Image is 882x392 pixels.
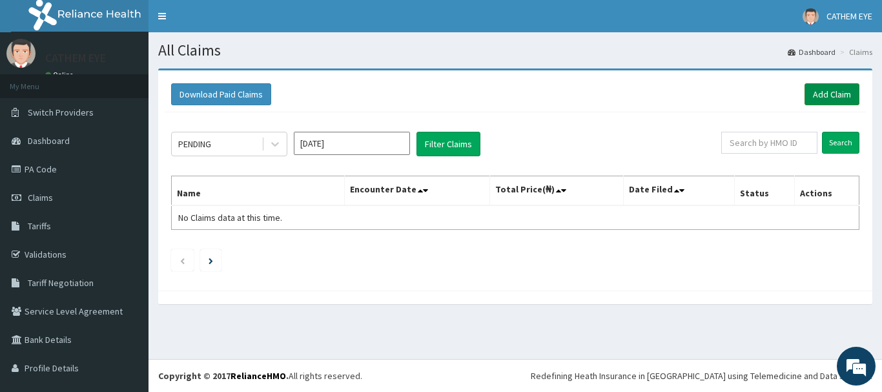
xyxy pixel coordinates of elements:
[345,176,489,206] th: Encounter Date
[172,176,345,206] th: Name
[531,369,872,382] div: Redefining Heath Insurance in [GEOGRAPHIC_DATA] using Telemedicine and Data Science!
[28,107,94,118] span: Switch Providers
[837,46,872,57] li: Claims
[171,83,271,105] button: Download Paid Claims
[826,10,872,22] span: CATHEM EYE
[231,370,286,382] a: RelianceHMO
[45,52,106,64] p: CATHEM EYE
[28,220,51,232] span: Tariffs
[158,42,872,59] h1: All Claims
[805,83,859,105] a: Add Claim
[822,132,859,154] input: Search
[803,8,819,25] img: User Image
[149,359,882,392] footer: All rights reserved.
[489,176,624,206] th: Total Price(₦)
[179,254,185,266] a: Previous page
[735,176,795,206] th: Status
[28,277,94,289] span: Tariff Negotiation
[209,254,213,266] a: Next page
[45,70,76,79] a: Online
[416,132,480,156] button: Filter Claims
[294,132,410,155] input: Select Month and Year
[178,138,211,150] div: PENDING
[6,39,36,68] img: User Image
[721,132,817,154] input: Search by HMO ID
[158,370,289,382] strong: Copyright © 2017 .
[178,212,282,223] span: No Claims data at this time.
[788,46,836,57] a: Dashboard
[28,135,70,147] span: Dashboard
[794,176,859,206] th: Actions
[28,192,53,203] span: Claims
[624,176,735,206] th: Date Filed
